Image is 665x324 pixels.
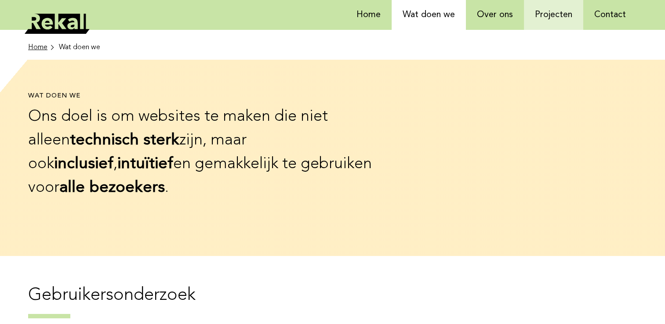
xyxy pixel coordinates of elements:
[70,133,179,148] b: technisch sterk
[28,92,387,101] h1: Wat doen we
[54,156,113,172] b: inclusief
[59,180,165,196] b: alle bezoekers
[28,284,637,318] h3: Gebruikersonderzoek
[28,105,387,200] p: Ons doel is om websites te maken die niet alleen zijn, maar ook , en gemakkelijk te gebruiken voor .
[59,42,100,53] li: Wat doen we
[28,42,47,53] span: Home
[28,42,55,53] a: Home
[117,156,173,172] b: intuïtief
